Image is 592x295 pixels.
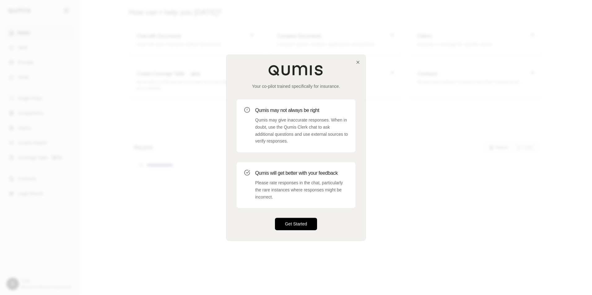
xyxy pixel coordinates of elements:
[255,179,348,200] p: Please rate responses in the chat, particularly the rare instances where responses might be incor...
[275,218,317,230] button: Get Started
[255,117,348,145] p: Qumis may give inaccurate responses. When in doubt, use the Qumis Clerk chat to ask additional qu...
[237,83,355,89] p: Your co-pilot trained specifically for insurance.
[268,65,324,76] img: Qumis Logo
[255,107,348,114] h3: Qumis may not always be right
[255,169,348,177] h3: Qumis will get better with your feedback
